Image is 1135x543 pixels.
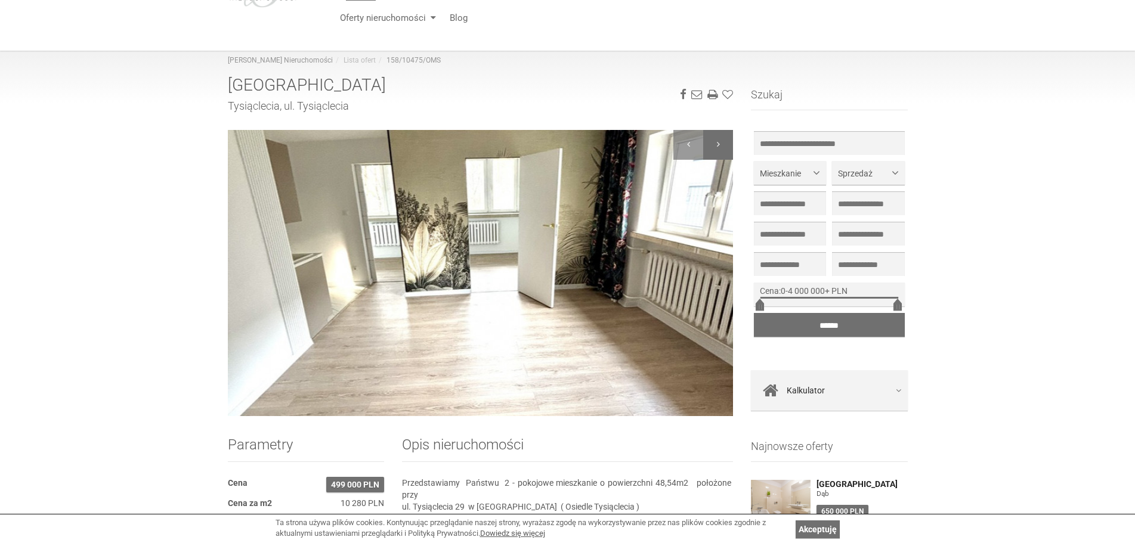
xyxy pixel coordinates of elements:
[480,529,545,538] a: Dowiedz się więcej
[754,161,826,185] button: Mieszkanie
[787,382,825,399] span: Kalkulator
[760,286,781,296] span: Cena:
[402,437,733,462] h2: Opis nieruchomości
[228,477,248,489] dt: Cena
[333,55,376,66] li: Lista ofert
[228,497,384,509] dd: 10 280 PLN
[817,489,908,499] figure: Dąb
[788,286,848,296] span: 4 000 000+ PLN
[838,167,889,179] span: Sprzedaż
[760,167,811,179] span: Mieszkanie
[228,56,333,64] a: [PERSON_NAME] Nieruchomości
[228,100,734,112] h2: Tysiąclecia, ul. Tysiąclecia
[751,440,908,462] h3: Najnowsze oferty
[228,497,272,509] dt: Cena za m2
[228,130,734,416] img: Mieszkanie Sprzedaż Katowice Tysiąclecia Tysiąclecia
[817,505,868,519] div: 650 000 PLN
[228,76,734,95] h1: [GEOGRAPHIC_DATA]
[754,283,905,306] div: -
[326,477,384,492] span: 499 000 PLN
[441,6,468,30] a: Blog
[796,520,840,538] a: Akceptuję
[228,437,384,462] h2: Parametry
[386,56,441,64] a: 158/10475/OMS
[276,517,790,539] div: Ta strona używa plików cookies. Kontynuując przeglądanie naszej strony, wyrażasz zgodę na wykorzy...
[331,6,441,30] a: Oferty nieruchomości
[832,161,904,185] button: Sprzedaż
[817,480,908,489] a: [GEOGRAPHIC_DATA]
[781,286,785,296] span: 0
[751,89,908,110] h3: Szukaj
